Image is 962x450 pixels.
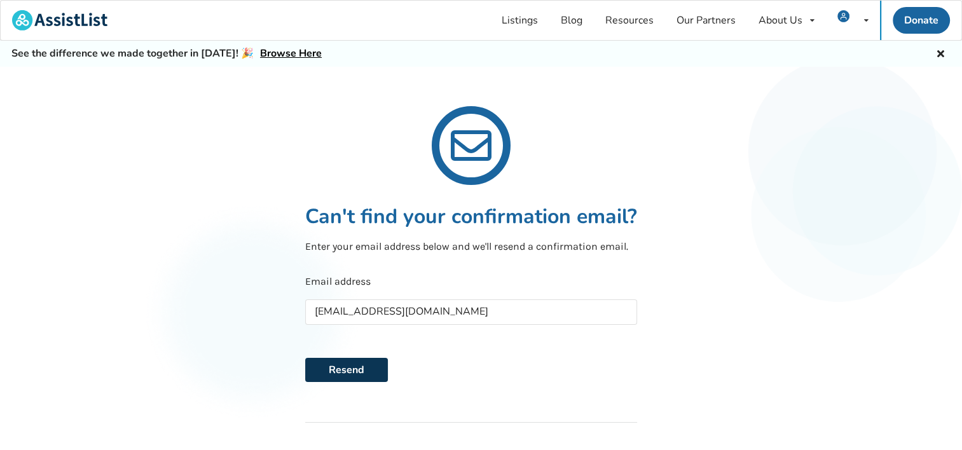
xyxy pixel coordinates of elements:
p: Enter your email address below and we'll resend a confirmation email. [305,240,637,254]
img: user icon [837,10,849,22]
button: Resend [305,358,388,382]
h1: Can't find your confirmation email? [305,203,637,229]
a: Donate [893,7,950,34]
img: assistlist-logo [12,10,107,31]
a: Listings [490,1,549,40]
a: Our Partners [665,1,747,40]
a: Resources [594,1,665,40]
a: Blog [549,1,594,40]
input: example@gmail.com [305,299,637,325]
h5: See the difference we made together in [DATE]! 🎉 [11,47,322,60]
div: About Us [759,15,802,25]
a: Browse Here [260,46,322,60]
p: Email address [305,275,637,289]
